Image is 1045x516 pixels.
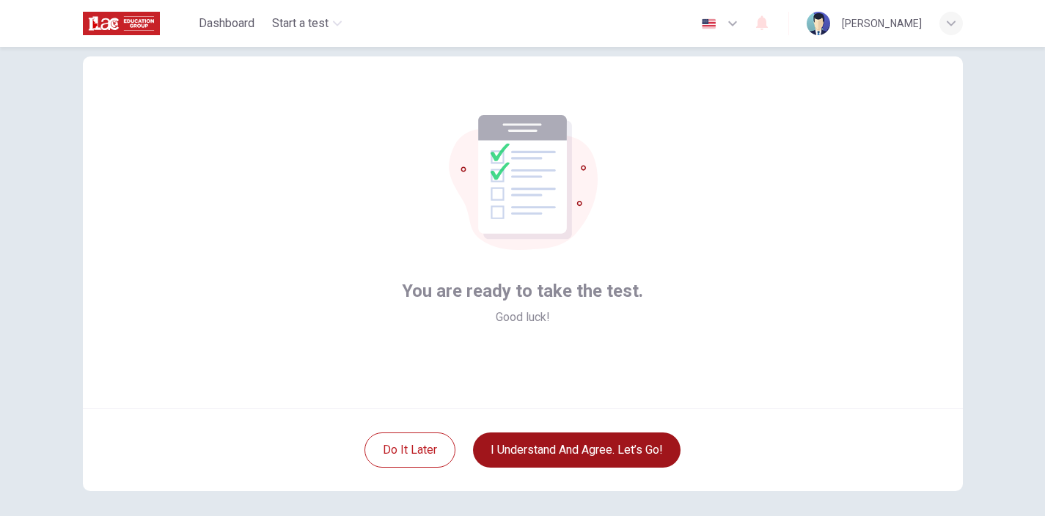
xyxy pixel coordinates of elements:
span: You are ready to take the test. [402,279,643,303]
button: Start a test [266,10,348,37]
img: en [700,18,718,29]
span: Good luck! [496,309,550,326]
button: Do it later [364,432,455,468]
img: Profile picture [807,12,830,35]
button: I understand and agree. Let’s go! [473,432,681,468]
span: Dashboard [199,15,254,32]
div: [PERSON_NAME] [842,15,922,32]
span: Start a test [272,15,329,32]
img: ILAC logo [83,9,160,38]
a: ILAC logo [83,9,194,38]
button: Dashboard [193,10,260,37]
